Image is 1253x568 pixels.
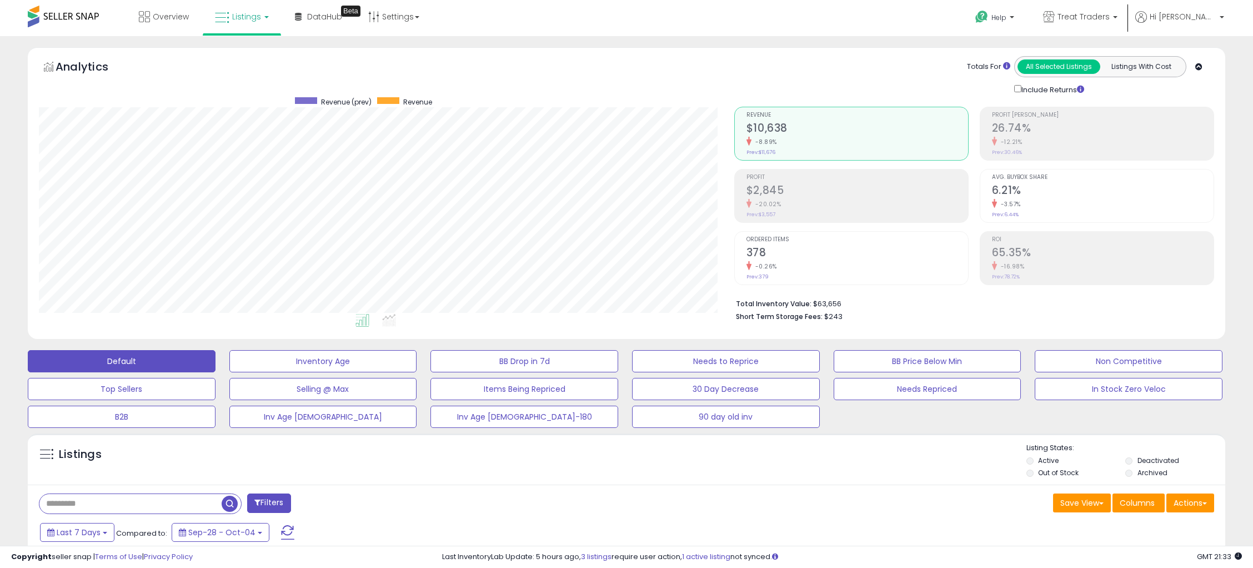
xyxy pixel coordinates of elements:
[1006,83,1097,96] div: Include Returns
[430,406,618,428] button: Inv Age [DEMOGRAPHIC_DATA]-180
[746,149,775,156] small: Prev: $11,676
[746,237,968,243] span: Ordered Items
[1026,443,1226,454] p: Listing States:
[57,527,101,538] span: Last 7 Days
[736,299,811,308] b: Total Inventory Value:
[992,273,1020,280] small: Prev: 78.72%
[172,523,269,542] button: Sep-28 - Oct-04
[746,246,968,261] h2: 378
[632,350,820,372] button: Needs to Reprice
[746,211,775,218] small: Prev: $3,557
[975,10,989,24] i: Get Help
[40,523,114,542] button: Last 7 Days
[746,184,968,199] h2: $2,845
[992,112,1214,118] span: Profit [PERSON_NAME]
[11,552,193,562] div: seller snap | |
[1035,350,1222,372] button: Non Competitive
[682,551,730,562] a: 1 active listing
[997,262,1025,271] small: -16.98%
[992,149,1022,156] small: Prev: 30.46%
[997,200,1021,208] small: -3.57%
[992,246,1214,261] h2: 65.35%
[341,6,360,17] div: Tooltip anchor
[1038,456,1059,465] label: Active
[321,97,372,107] span: Revenue (prev)
[746,273,769,280] small: Prev: 379
[28,350,215,372] button: Default
[11,551,52,562] strong: Copyright
[229,406,417,428] button: Inv Age [DEMOGRAPHIC_DATA]
[992,122,1214,137] h2: 26.74%
[967,62,1010,72] div: Totals For
[1100,59,1182,74] button: Listings With Cost
[56,59,130,77] h5: Analytics
[442,552,1242,562] div: Last InventoryLab Update: 5 hours ago, require user action, not synced.
[188,527,255,538] span: Sep-28 - Oct-04
[751,262,777,271] small: -0.26%
[736,312,823,321] b: Short Term Storage Fees:
[28,378,215,400] button: Top Sellers
[1112,494,1165,512] button: Columns
[1150,11,1216,22] span: Hi [PERSON_NAME]
[834,350,1021,372] button: BB Price Below Min
[403,97,432,107] span: Revenue
[581,551,612,562] a: 3 listings
[1038,468,1079,477] label: Out of Stock
[966,2,1025,36] a: Help
[247,494,290,513] button: Filters
[992,175,1214,181] span: Avg. Buybox Share
[1057,11,1110,22] span: Treat Traders
[1053,494,1111,512] button: Save View
[991,13,1006,22] span: Help
[1137,468,1167,477] label: Archived
[153,11,189,22] span: Overview
[59,447,102,462] h5: Listings
[992,184,1214,199] h2: 6.21%
[95,551,142,562] a: Terms of Use
[1120,497,1155,509] span: Columns
[1197,551,1242,562] span: 2025-10-12 21:33 GMT
[307,11,342,22] span: DataHub
[1018,59,1100,74] button: All Selected Listings
[430,350,618,372] button: BB Drop in 7d
[1135,11,1224,36] a: Hi [PERSON_NAME]
[632,406,820,428] button: 90 day old inv
[116,528,167,539] span: Compared to:
[746,122,968,137] h2: $10,638
[430,378,618,400] button: Items Being Repriced
[834,378,1021,400] button: Needs Repriced
[751,138,777,146] small: -8.89%
[746,175,968,181] span: Profit
[992,211,1019,218] small: Prev: 6.44%
[736,296,1206,310] li: $63,656
[28,406,215,428] button: B2B
[1166,494,1214,512] button: Actions
[229,378,417,400] button: Selling @ Max
[997,138,1023,146] small: -12.21%
[992,237,1214,243] span: ROI
[746,112,968,118] span: Revenue
[144,551,193,562] a: Privacy Policy
[1035,378,1222,400] button: In Stock Zero Veloc
[1137,456,1179,465] label: Deactivated
[232,11,261,22] span: Listings
[751,200,781,208] small: -20.02%
[229,350,417,372] button: Inventory Age
[824,311,843,322] span: $243
[632,378,820,400] button: 30 Day Decrease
